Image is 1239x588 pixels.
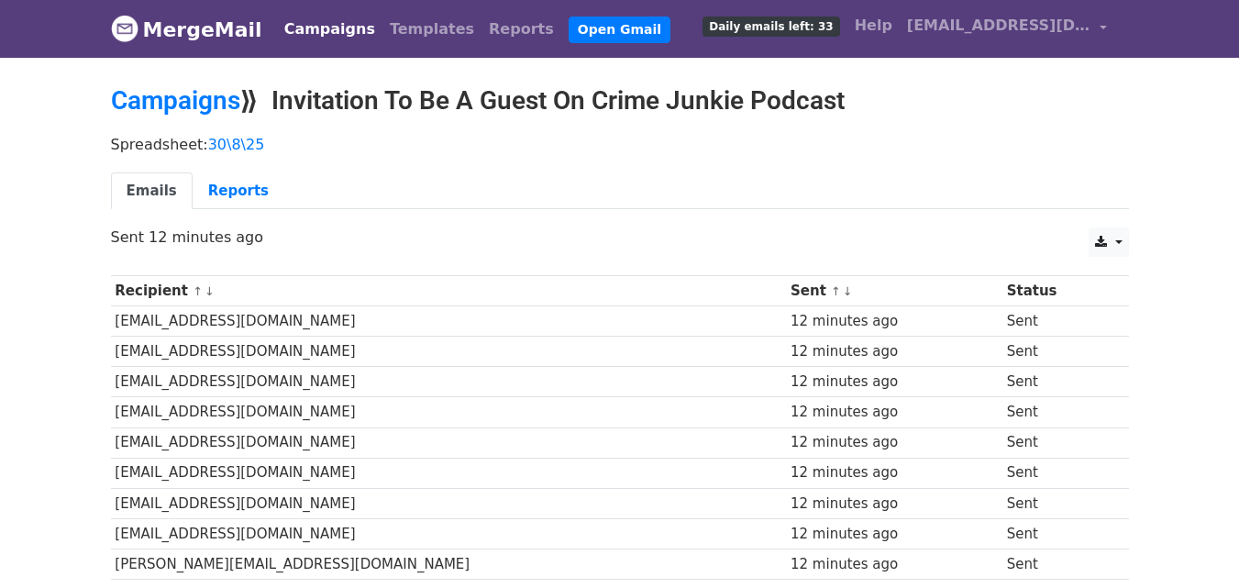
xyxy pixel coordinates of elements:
[277,11,382,48] a: Campaigns
[111,488,787,518] td: [EMAIL_ADDRESS][DOMAIN_NAME]
[569,17,670,43] a: Open Gmail
[1002,337,1112,367] td: Sent
[1002,276,1112,306] th: Status
[847,7,900,44] a: Help
[111,227,1129,247] p: Sent 12 minutes ago
[791,554,998,575] div: 12 minutes ago
[111,15,138,42] img: MergeMail logo
[831,284,841,298] a: ↑
[791,402,998,423] div: 12 minutes ago
[1002,518,1112,549] td: Sent
[111,458,787,488] td: [EMAIL_ADDRESS][DOMAIN_NAME]
[111,397,787,427] td: [EMAIL_ADDRESS][DOMAIN_NAME]
[791,524,998,545] div: 12 minutes ago
[193,284,203,298] a: ↑
[111,276,787,306] th: Recipient
[111,85,240,116] a: Campaigns
[208,136,265,153] a: 30\8\25
[193,172,284,210] a: Reports
[1002,367,1112,397] td: Sent
[791,462,998,483] div: 12 minutes ago
[205,284,215,298] a: ↓
[791,341,998,362] div: 12 minutes ago
[1002,458,1112,488] td: Sent
[1002,549,1112,579] td: Sent
[843,284,853,298] a: ↓
[791,494,998,515] div: 12 minutes ago
[907,15,1090,37] span: [EMAIL_ADDRESS][DOMAIN_NAME]
[382,11,481,48] a: Templates
[791,372,998,393] div: 12 minutes ago
[111,549,787,579] td: [PERSON_NAME][EMAIL_ADDRESS][DOMAIN_NAME]
[111,10,262,49] a: MergeMail
[111,337,787,367] td: [EMAIL_ADDRESS][DOMAIN_NAME]
[111,172,193,210] a: Emails
[786,276,1002,306] th: Sent
[702,17,839,37] span: Daily emails left: 33
[111,85,1129,116] h2: ⟫ Invitation To Be A Guest On Crime Junkie Podcast
[1002,488,1112,518] td: Sent
[1002,427,1112,458] td: Sent
[111,135,1129,154] p: Spreadsheet:
[791,311,998,332] div: 12 minutes ago
[900,7,1114,50] a: [EMAIL_ADDRESS][DOMAIN_NAME]
[111,367,787,397] td: [EMAIL_ADDRESS][DOMAIN_NAME]
[1002,306,1112,337] td: Sent
[111,427,787,458] td: [EMAIL_ADDRESS][DOMAIN_NAME]
[481,11,561,48] a: Reports
[695,7,846,44] a: Daily emails left: 33
[111,306,787,337] td: [EMAIL_ADDRESS][DOMAIN_NAME]
[1002,397,1112,427] td: Sent
[791,432,998,453] div: 12 minutes ago
[111,518,787,549] td: [EMAIL_ADDRESS][DOMAIN_NAME]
